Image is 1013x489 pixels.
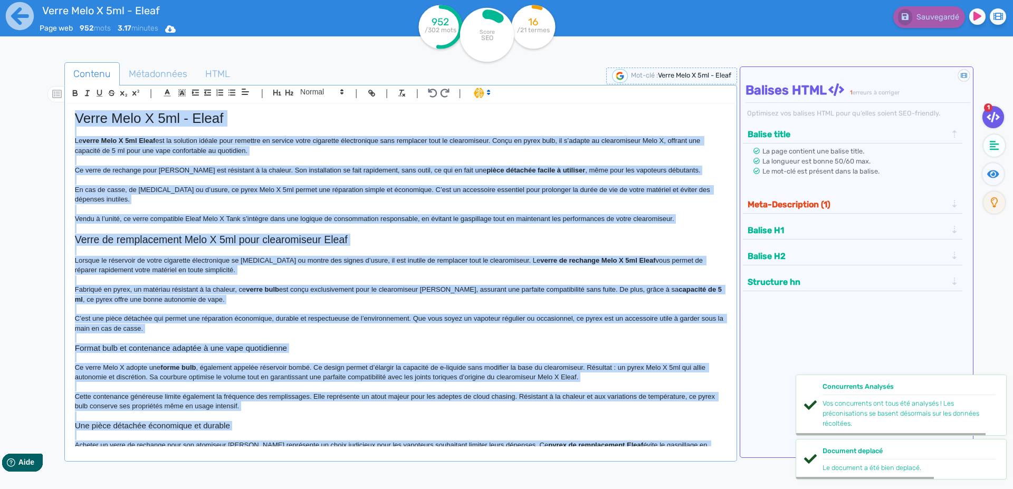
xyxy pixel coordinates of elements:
span: Aide [54,8,70,17]
tspan: SEO [481,34,493,42]
button: Structure hn [744,273,950,291]
span: | [261,86,263,100]
span: Le mot-clé est présent dans la balise. [762,167,880,175]
button: Balise H2 [744,247,950,265]
tspan: Score [480,28,495,35]
h1: Verre Melo X 5ml - Eleaf [75,110,727,127]
strong: verre Melo X 5ml Eleaf [82,137,155,145]
button: Meta-Description (1) [744,196,950,213]
tspan: 16 [529,16,539,28]
span: HTML [197,60,238,88]
div: Balise title [744,126,961,143]
b: 952 [80,24,94,33]
strong: forme bulb [160,363,196,371]
div: Document deplacé [823,446,996,459]
tspan: /21 termes [517,26,550,34]
strong: pyrex de remplacement Eleaf [548,441,643,449]
span: Métadonnées [120,60,196,88]
strong: pièce détachée facile à utiliser [486,166,585,174]
span: Aligment [238,85,253,98]
div: Structure hn [744,273,961,291]
span: Sauvegardé [916,13,959,22]
span: erreurs à corriger [853,89,900,96]
p: Acheter un verre de rechange pour son atomiseur [PERSON_NAME] représente un choix judicieux pour ... [75,440,727,460]
span: | [355,86,358,100]
button: Balise title [744,126,950,143]
strong: capacité de 5 ml [75,285,724,303]
div: Le document a été bien deplacé. [823,463,996,473]
a: Métadonnées [120,62,196,86]
img: google-serp-logo.png [612,69,628,83]
button: Balise H1 [744,222,950,239]
span: Mot-clé : [631,71,658,79]
input: title [40,2,343,19]
span: minutes [118,24,158,33]
div: Meta-Description (1) [744,196,961,213]
p: Fabriqué en pyrex, un matériau résistant à la chaleur, ce est conçu exclusivement pour le clearom... [75,285,727,304]
tspan: /302 mots [425,26,456,34]
tspan: 952 [432,16,450,28]
span: Contenu [65,60,119,88]
p: Vendu à l’unité, ce verre compatible Eleaf Melo X Tank s’intègre dans une logique de consommation... [75,214,727,224]
span: | [150,86,152,100]
span: La page contient une balise title. [762,147,864,155]
strong: verre bulb [246,285,279,293]
p: C’est une pièce détachée qui permet une réparation économique, durable et respectueuse de l’envir... [75,314,727,333]
p: Le est la solution idéale pour remettre en service votre cigarette électronique sans remplacer to... [75,136,727,156]
h4: Balises HTML [746,83,971,98]
span: | [416,86,418,100]
p: Ce verre Melo X adopte une , également appelée réservoir bombé. Ce design permet d’élargir la cap... [75,363,727,382]
span: I.Assistant [469,87,494,99]
div: Vos concurrents ont tous été analysés ! Les préconisations se basent désormais sur les données ré... [823,398,996,429]
div: Concurrents Analysés [823,381,996,395]
span: 1 [984,103,992,112]
a: HTML [196,62,239,86]
button: Sauvegardé [893,6,965,28]
span: Page web [40,24,73,33]
div: Balise H2 [744,247,961,265]
span: | [386,86,388,100]
div: Optimisez vos balises HTML pour qu’elles soient SEO-friendly. [746,108,971,118]
h2: Verre de remplacement Melo X 5ml pour clearomiseur Eleaf [75,234,727,246]
b: 3.17 [118,24,131,33]
p: Ce verre de rechange pour [PERSON_NAME] est résistant à la chaleur. Son installation se fait rapi... [75,166,727,175]
strong: verre de rechange Melo X 5ml Eleaf [540,256,655,264]
p: En cas de casse, de [MEDICAL_DATA] ou d’usure, ce pyrex Melo X 5ml permet une réparation simple e... [75,185,727,205]
a: Contenu [64,62,120,86]
h3: Format bulb et contenance adaptée à une vape quotidienne [75,343,727,353]
h3: Une pièce détachée économique et durable [75,421,727,430]
span: | [458,86,461,100]
span: Verre Melo X 5ml - Eleaf [658,71,731,79]
div: Balise H1 [744,222,961,239]
span: 1 [850,89,853,96]
span: mots [80,24,111,33]
p: Cette contenance généreuse limite également la fréquence des remplissages. Elle représente un ato... [75,392,727,411]
span: La longueur est bonne 50/60 max. [762,157,871,165]
p: Lorsque le réservoir de votre cigarette électronique se [MEDICAL_DATA] ou montre des signes d’usu... [75,256,727,275]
